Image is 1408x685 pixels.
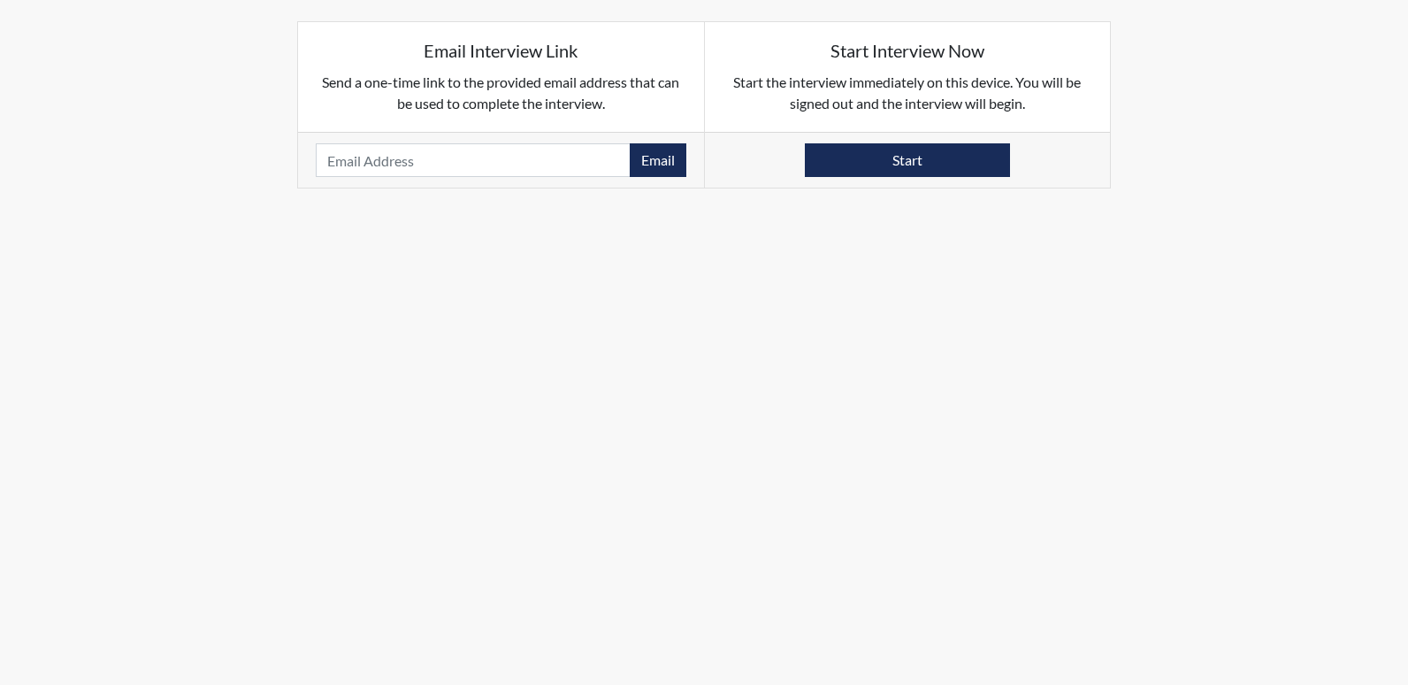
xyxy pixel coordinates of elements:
[630,143,686,177] button: Email
[316,72,686,114] p: Send a one-time link to the provided email address that can be used to complete the interview.
[723,72,1093,114] p: Start the interview immediately on this device. You will be signed out and the interview will begin.
[805,143,1010,177] button: Start
[316,143,631,177] input: Email Address
[316,40,686,61] h5: Email Interview Link
[723,40,1093,61] h5: Start Interview Now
